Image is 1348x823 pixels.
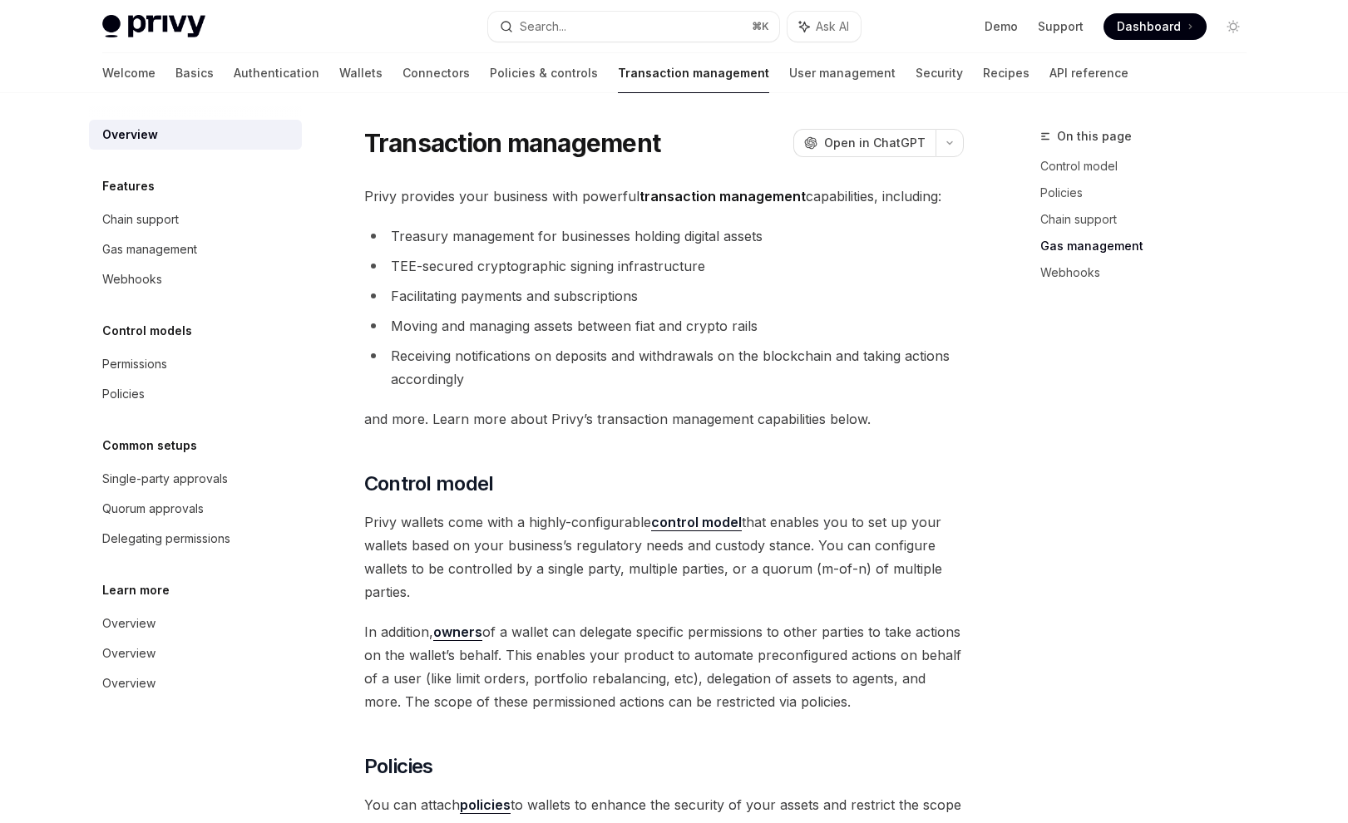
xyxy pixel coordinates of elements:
span: Control model [364,471,494,497]
a: owners [433,623,482,641]
span: Privy provides your business with powerful capabilities, including: [364,185,964,208]
div: Overview [102,643,156,663]
h5: Features [102,176,155,196]
strong: transaction management [639,188,806,205]
a: Recipes [983,53,1030,93]
button: Toggle dark mode [1220,13,1247,40]
a: Security [916,53,963,93]
div: Single-party approvals [102,469,228,489]
span: Policies [364,753,433,780]
div: Search... [520,17,566,37]
span: ⌘ K [752,20,769,33]
span: On this page [1057,126,1132,146]
a: Gas management [1040,233,1260,259]
img: light logo [102,15,205,38]
li: Moving and managing assets between fiat and crypto rails [364,314,964,338]
a: Delegating permissions [89,524,302,554]
a: Overview [89,638,302,668]
a: Policies & controls [490,53,598,93]
a: User management [789,53,896,93]
a: Gas management [89,234,302,264]
span: Open in ChatGPT [824,135,926,151]
a: Permissions [89,349,302,379]
span: Privy wallets come with a highly-configurable that enables you to set up your wallets based on yo... [364,510,964,604]
a: Transaction management [618,53,769,93]
li: TEE-secured cryptographic signing infrastructure [364,254,964,278]
span: Ask AI [816,18,849,35]
span: In addition, of a wallet can delegate specific permissions to other parties to take actions on th... [364,620,964,713]
a: Quorum approvals [89,494,302,524]
h5: Control models [102,321,192,341]
li: Treasury management for businesses holding digital assets [364,224,964,248]
span: and more. Learn more about Privy’s transaction management capabilities below. [364,407,964,431]
a: Single-party approvals [89,464,302,494]
a: Basics [175,53,214,93]
a: control model [651,514,742,531]
div: Quorum approvals [102,499,204,519]
a: Control model [1040,153,1260,180]
a: API reference [1049,53,1128,93]
a: Overview [89,668,302,698]
div: Policies [102,384,145,404]
li: Receiving notifications on deposits and withdrawals on the blockchain and taking actions accordingly [364,344,964,391]
a: Chain support [1040,206,1260,233]
button: Search...⌘K [488,12,779,42]
a: Welcome [102,53,156,93]
a: Wallets [339,53,383,93]
a: Overview [89,609,302,638]
div: Gas management [102,239,197,259]
h5: Learn more [102,580,170,600]
a: Dashboard [1104,13,1207,40]
div: Permissions [102,354,167,374]
h1: Transaction management [364,128,661,158]
div: Webhooks [102,269,162,289]
a: Overview [89,120,302,150]
button: Open in ChatGPT [793,129,936,157]
button: Ask AI [788,12,861,42]
a: Policies [1040,180,1260,206]
div: Overview [102,614,156,633]
a: Support [1038,18,1084,35]
a: Webhooks [89,264,302,294]
div: Overview [102,673,156,693]
div: Overview [102,125,158,145]
li: Facilitating payments and subscriptions [364,284,964,308]
a: Connectors [402,53,470,93]
div: Chain support [102,209,179,229]
a: Chain support [89,205,302,234]
a: Demo [985,18,1018,35]
a: Authentication [234,53,319,93]
a: Policies [89,379,302,409]
h5: Common setups [102,436,197,456]
span: Dashboard [1117,18,1181,35]
div: Delegating permissions [102,529,230,549]
a: Webhooks [1040,259,1260,286]
a: policies [460,796,511,814]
